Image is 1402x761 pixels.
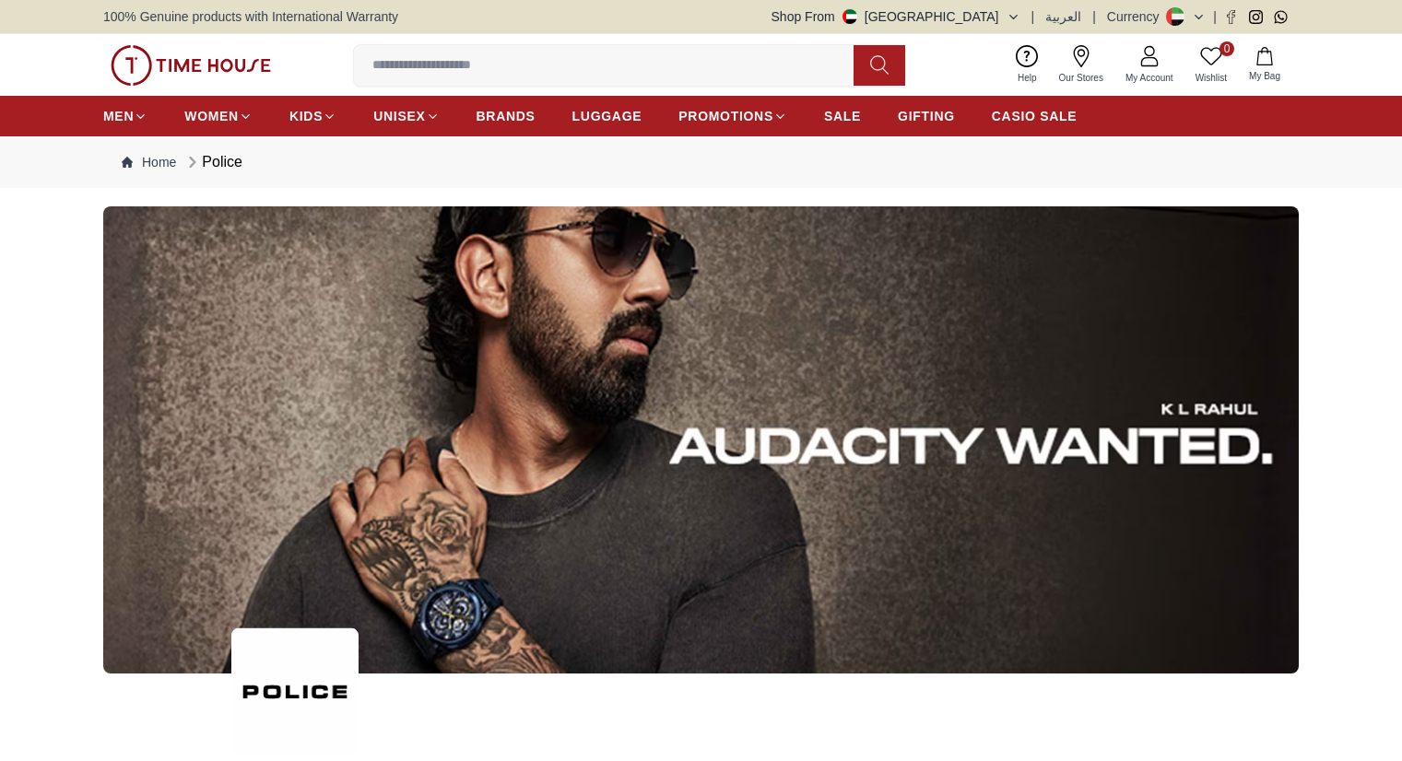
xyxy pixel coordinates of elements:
button: My Bag [1238,43,1291,87]
a: Whatsapp [1274,10,1288,24]
a: MEN [103,100,147,133]
img: ... [111,45,271,86]
span: Wishlist [1188,71,1234,85]
span: KIDS [289,107,323,125]
span: MEN [103,107,134,125]
a: LUGGAGE [572,100,642,133]
a: Home [122,153,176,171]
img: ... [231,627,359,755]
span: CASIO SALE [992,107,1078,125]
span: 100% Genuine products with International Warranty [103,7,398,26]
a: BRANDS [477,100,536,133]
span: LUGGAGE [572,107,642,125]
span: 0 [1219,41,1234,56]
span: | [1213,7,1217,26]
a: WOMEN [184,100,253,133]
div: Currency [1107,7,1167,26]
a: KIDS [289,100,336,133]
a: Help [1007,41,1048,88]
img: United Arab Emirates [842,9,857,24]
span: BRANDS [477,107,536,125]
a: Our Stores [1048,41,1114,88]
span: SALE [824,107,861,125]
div: Police [183,151,242,173]
a: SALE [824,100,861,133]
img: ... [103,206,1299,673]
a: UNISEX [373,100,439,133]
span: My Account [1118,71,1181,85]
a: CASIO SALE [992,100,1078,133]
a: GIFTING [898,100,955,133]
a: Facebook [1224,10,1238,24]
span: Help [1010,71,1044,85]
a: PROMOTIONS [678,100,787,133]
a: 0Wishlist [1184,41,1238,88]
span: WOMEN [184,107,239,125]
span: | [1031,7,1035,26]
span: UNISEX [373,107,425,125]
button: Shop From[GEOGRAPHIC_DATA] [772,7,1020,26]
a: Instagram [1249,10,1263,24]
span: Our Stores [1052,71,1111,85]
span: My Bag [1242,69,1288,83]
span: GIFTING [898,107,955,125]
span: | [1092,7,1096,26]
span: PROMOTIONS [678,107,773,125]
button: العربية [1045,7,1081,26]
nav: Breadcrumb [103,136,1299,188]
